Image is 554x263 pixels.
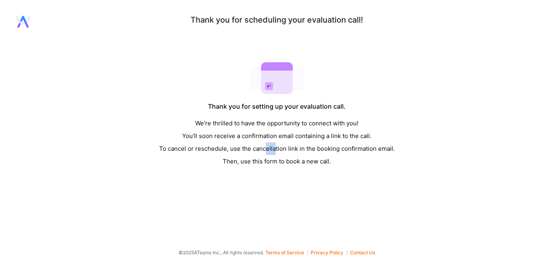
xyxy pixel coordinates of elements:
div: We’re thrilled to have the opportunity to connect with you! You’ll soon receive a confirmation em... [159,117,395,168]
span: © 2025 ATeams Inc., All rights reserved. [179,248,264,257]
div: Thank you for setting up your evaluation call. [208,102,346,111]
div: Thank you for scheduling your evaluation call! [191,16,364,24]
button: Contact Us [350,250,375,255]
button: Terms of Service [266,250,308,255]
button: Privacy Policy [311,250,347,255]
